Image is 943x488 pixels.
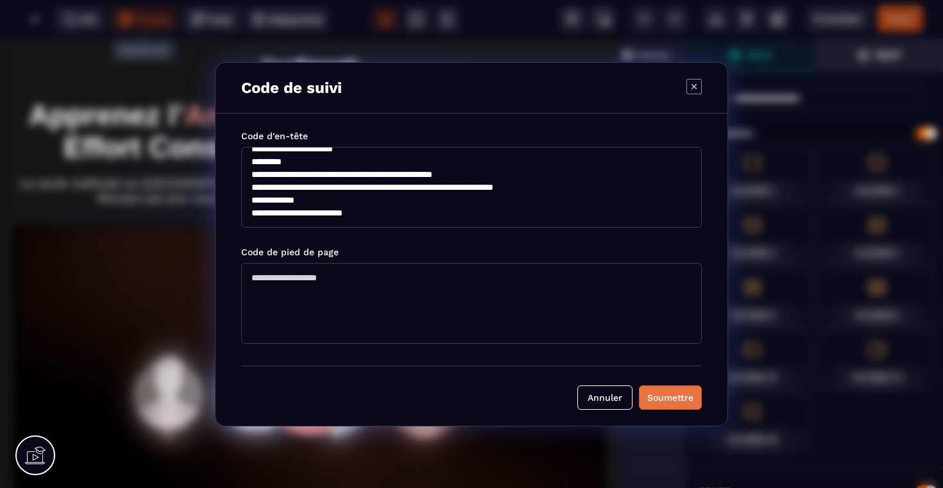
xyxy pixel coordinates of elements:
button: Annuler [577,385,633,410]
p: Code de suivi [241,79,342,97]
button: Soumettre [639,385,702,410]
label: Code de pied de page [241,247,339,257]
div: Soumettre [647,391,693,404]
label: Code d'en-tête [241,131,308,141]
img: adf03937b17c6f48210a28371234eee9_logo_zenspeak.png [246,10,374,50]
h2: La seule méthode en [GEOGRAPHIC_DATA] qui reprogramme le cerveau pour penser en anglais : 20 Minu... [13,131,606,174]
h1: Apprenez l’ Sans Effort Conscient Grâce à l'Hypnose. [13,55,606,131]
span: Anglais en 30 à 90 Jours [184,60,521,93]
